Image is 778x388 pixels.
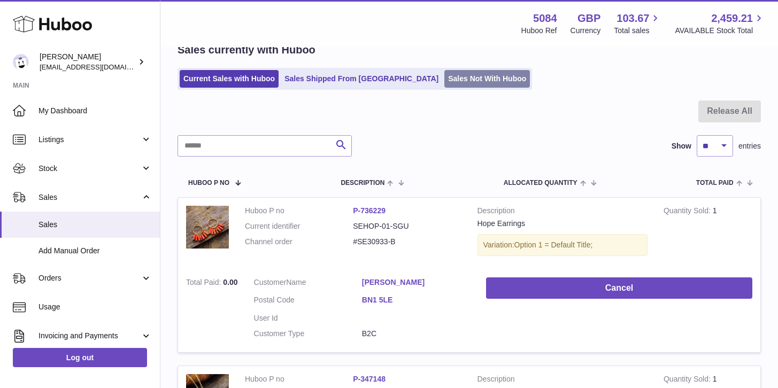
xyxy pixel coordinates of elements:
a: [PERSON_NAME] [362,277,470,288]
dt: Channel order [245,237,353,247]
span: Sales [38,220,152,230]
span: Listings [38,135,141,145]
span: Option 1 = Default Title; [514,240,593,249]
span: Usage [38,302,152,312]
dt: Current identifier [245,221,353,231]
div: Currency [571,26,601,36]
span: Total paid [696,180,734,187]
label: Show [672,141,691,151]
a: Log out [13,348,147,367]
a: P-347148 [353,375,386,383]
dt: Postal Code [254,295,362,308]
dt: Customer Type [254,329,362,339]
span: Description [341,180,384,187]
span: Total sales [614,26,661,36]
a: 103.67 Total sales [614,11,661,36]
dt: Name [254,277,362,290]
strong: GBP [577,11,600,26]
span: [EMAIL_ADDRESS][DOMAIN_NAME] [40,63,157,71]
div: [PERSON_NAME] [40,52,136,72]
span: Stock [38,164,141,174]
span: Customer [254,278,287,286]
span: Invoicing and Payments [38,331,141,341]
a: Sales Not With Huboo [444,70,530,88]
span: 103.67 [617,11,649,26]
a: Sales Shipped From [GEOGRAPHIC_DATA] [281,70,442,88]
span: 2,459.21 [711,11,753,26]
td: 1 [656,198,760,269]
span: AVAILABLE Stock Total [675,26,765,36]
img: konstantinosmouratidis@hotmail.com [13,54,29,70]
div: Variation: [477,234,648,256]
h2: Sales currently with Huboo [178,43,315,57]
dd: SEHOP-01-SGU [353,221,461,231]
strong: Description [477,374,648,387]
div: Hope Earrings [477,219,648,229]
strong: 5084 [533,11,557,26]
span: ALLOCATED Quantity [504,180,577,187]
strong: Description [477,206,648,219]
span: entries [738,141,761,151]
span: Sales [38,192,141,203]
div: Huboo Ref [521,26,557,36]
span: Orders [38,273,141,283]
a: Current Sales with Huboo [180,70,279,88]
dt: User Id [254,313,362,323]
dd: #SE30933-B [353,237,461,247]
span: Add Manual Order [38,246,152,256]
a: 2,459.21 AVAILABLE Stock Total [675,11,765,36]
img: SehayaHopeEarrings01.jpg [186,206,229,249]
strong: Quantity Sold [664,206,713,218]
span: Huboo P no [188,180,229,187]
dt: Huboo P no [245,206,353,216]
span: My Dashboard [38,106,152,116]
strong: Quantity Sold [664,375,713,386]
dd: B2C [362,329,470,339]
a: P-736229 [353,206,386,215]
button: Cancel [486,277,752,299]
dt: Huboo P no [245,374,353,384]
span: 0.00 [223,278,237,286]
a: BN1 5LE [362,295,470,305]
strong: Total Paid [186,278,223,289]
